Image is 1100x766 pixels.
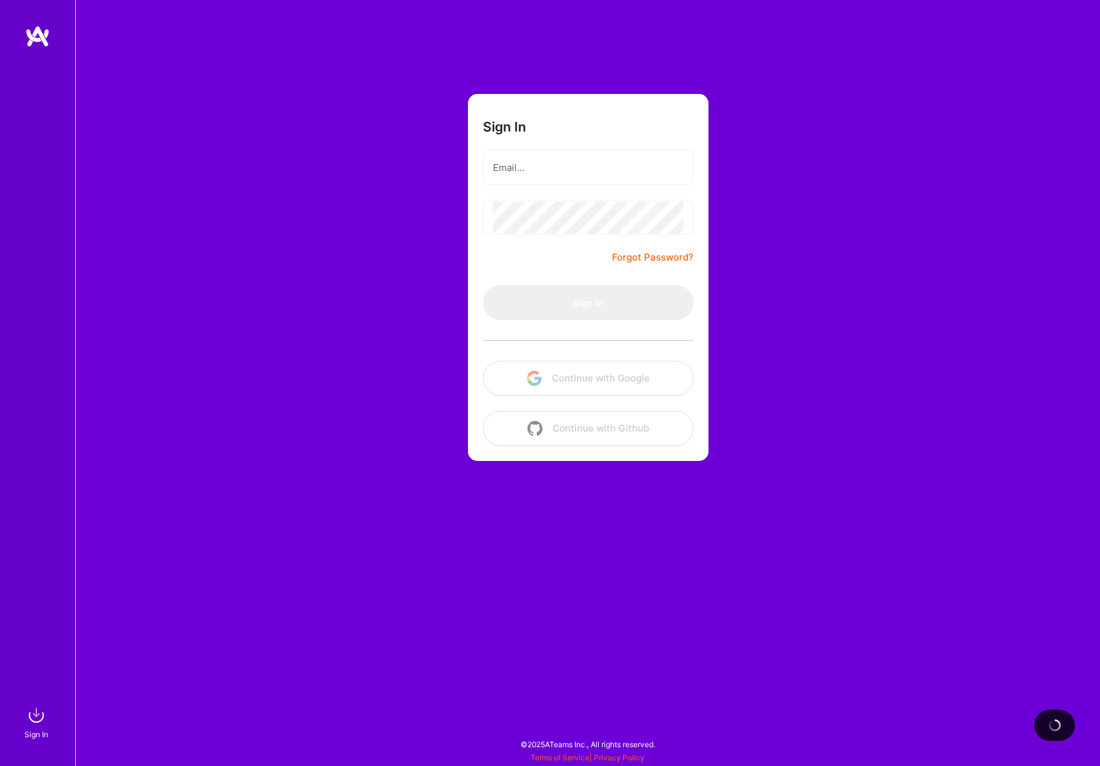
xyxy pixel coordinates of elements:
div: Sign In [24,728,48,741]
h3: Sign In [483,119,526,135]
button: Continue with Google [483,361,693,396]
input: Email... [493,152,683,184]
img: loading [1049,719,1061,732]
img: icon [527,421,542,436]
a: sign inSign In [26,703,49,741]
span: | [531,753,645,762]
a: Privacy Policy [594,753,645,762]
img: sign in [24,703,49,728]
img: icon [527,371,542,386]
img: logo [25,25,50,48]
button: Sign In [483,285,693,320]
button: Continue with Github [483,411,693,446]
a: Terms of Service [531,753,589,762]
div: © 2025 ATeams Inc., All rights reserved. [75,728,1100,760]
a: Forgot Password? [612,250,693,265]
